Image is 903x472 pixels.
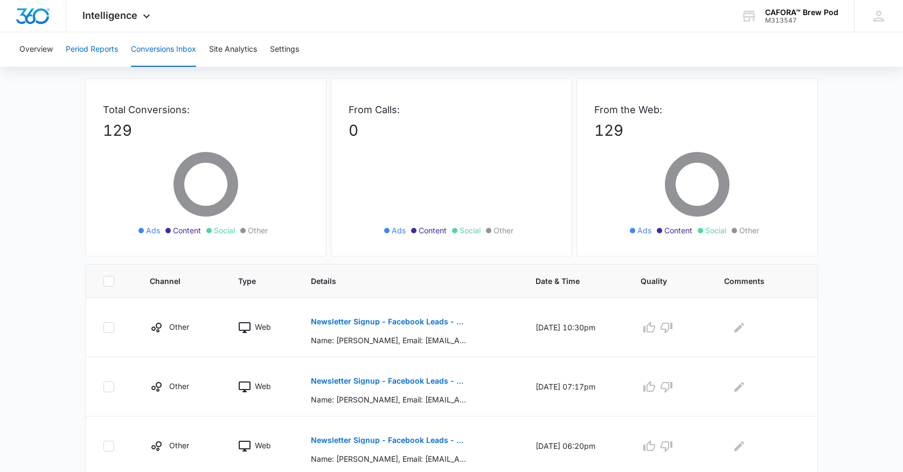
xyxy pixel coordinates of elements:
button: Edit Comments [731,319,748,336]
p: Newsletter Signup - Facebook Leads - Marketing 360 [311,377,468,385]
button: Conversions Inbox [131,32,196,67]
span: Other [248,225,268,236]
p: Newsletter Signup - Facebook Leads - Marketing 360 [311,436,468,444]
div: account id [765,17,838,24]
button: Site Analytics [209,32,257,67]
span: Social [705,225,726,236]
p: From the Web: [594,102,800,117]
span: Details [311,275,494,287]
td: [DATE] 07:17pm [523,357,628,417]
span: Social [214,225,235,236]
button: Settings [270,32,299,67]
p: Name: [PERSON_NAME], Email: [EMAIL_ADDRESS][DOMAIN_NAME] [311,394,468,405]
p: Other [169,440,189,451]
span: Other [494,225,513,236]
span: Date & Time [536,275,599,287]
span: Content [173,225,201,236]
span: Content [664,225,692,236]
span: Type [238,275,269,287]
span: Content [419,225,447,236]
p: 129 [594,119,800,142]
span: Ads [392,225,406,236]
div: account name [765,8,838,17]
p: Web [255,440,271,451]
p: Name: [PERSON_NAME], Email: [EMAIL_ADDRESS][DOMAIN_NAME] [311,335,468,346]
p: Name: [PERSON_NAME], Email: [EMAIL_ADDRESS][DOMAIN_NAME] [311,453,468,464]
span: Ads [146,225,160,236]
p: Other [169,321,189,332]
button: Period Reports [66,32,118,67]
p: 0 [349,119,554,142]
p: Web [255,321,271,332]
span: Comments [724,275,784,287]
p: Newsletter Signup - Facebook Leads - Marketing 360 [311,318,468,325]
p: From Calls: [349,102,554,117]
p: 129 [103,119,309,142]
span: Other [739,225,759,236]
button: Overview [19,32,53,67]
p: Web [255,380,271,392]
span: Intelligence [82,10,137,21]
span: Ads [637,225,651,236]
span: Social [460,225,481,236]
span: Quality [641,275,683,287]
button: Edit Comments [731,378,748,395]
button: Newsletter Signup - Facebook Leads - Marketing 360 [311,309,468,335]
p: Other [169,380,189,392]
td: [DATE] 10:30pm [523,298,628,357]
p: Total Conversions: [103,102,309,117]
button: Newsletter Signup - Facebook Leads - Marketing 360 [311,368,468,394]
button: Newsletter Signup - Facebook Leads - Marketing 360 [311,427,468,453]
button: Edit Comments [731,438,748,455]
span: Channel [150,275,197,287]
